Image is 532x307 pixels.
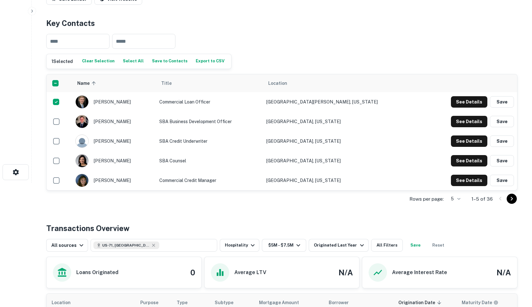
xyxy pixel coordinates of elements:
[497,267,511,278] h4: N/A
[462,299,498,306] div: Maturity dates displayed may be estimated. Please contact the lender for the most accurate maturi...
[72,74,156,92] th: Name
[472,195,493,203] p: 1–5 of 36
[75,115,153,128] div: [PERSON_NAME]
[405,239,426,252] button: Save your search to get updates of matches that match your search criteria.
[428,239,448,252] button: Reset
[409,195,444,203] p: Rows per page:
[507,194,517,204] button: Go to next page
[451,135,487,147] button: See Details
[451,175,487,186] button: See Details
[446,194,461,204] div: 5
[177,299,187,306] span: Type
[490,155,514,166] button: Save
[263,74,423,92] th: Location
[140,299,167,306] span: Purpose
[156,171,263,190] td: Commercial Credit Manager
[490,116,514,127] button: Save
[194,57,226,66] button: Export to CSV
[451,116,487,127] button: See Details
[51,241,85,249] div: All sources
[398,299,443,306] span: Origination Date
[234,269,266,276] h6: Average LTV
[259,299,307,306] span: Mortgage Amount
[156,92,263,112] td: Commercial Loan Officer
[329,299,349,306] span: Borrower
[490,135,514,147] button: Save
[75,135,153,148] div: [PERSON_NAME]
[263,112,423,131] td: [GEOGRAPHIC_DATA], [US_STATE]
[263,171,423,190] td: [GEOGRAPHIC_DATA], [US_STATE]
[490,175,514,186] button: Save
[75,174,153,187] div: [PERSON_NAME]
[462,299,507,306] span: Maturity dates displayed may be estimated. Please contact the lender for the most accurate maturi...
[263,131,423,151] td: [GEOGRAPHIC_DATA], [US_STATE]
[76,115,88,128] img: 1738711870195
[451,96,487,108] button: See Details
[52,299,79,306] span: Location
[76,135,88,147] img: 9c8pery4andzj6ohjkjp54ma2
[91,239,217,252] button: US-71, [GEOGRAPHIC_DATA], [GEOGRAPHIC_DATA], [GEOGRAPHIC_DATA]
[102,242,150,248] span: US-71, [GEOGRAPHIC_DATA], [GEOGRAPHIC_DATA], [GEOGRAPHIC_DATA]
[76,154,88,167] img: 1635249983977
[314,241,365,249] div: Originated Last Year
[156,74,263,92] th: Title
[75,154,153,167] div: [PERSON_NAME]
[76,269,118,276] h6: Loans Originated
[190,267,195,278] h4: 0
[339,267,353,278] h4: N/A
[150,57,189,66] button: Save to Contacts
[309,239,368,252] button: Originated Last Year
[75,95,153,109] div: [PERSON_NAME]
[156,151,263,171] td: SBA Counsel
[156,112,263,131] td: SBA Business Development Officer
[46,17,517,29] h4: Key Contacts
[451,155,487,166] button: See Details
[215,299,233,306] span: Subtype
[220,239,259,252] button: Hospitality
[371,239,403,252] button: All Filters
[76,174,88,187] img: 1517433048645
[47,74,517,190] div: scrollable content
[80,57,116,66] button: Clear Selection
[46,239,88,252] button: All sources
[121,57,145,66] button: Select All
[46,222,130,234] h4: Transactions Overview
[392,269,447,276] h6: Average Interest Rate
[262,239,306,252] button: $5M - $7.5M
[268,79,287,87] span: Location
[156,131,263,151] td: SBA Credit Underwriter
[263,151,423,171] td: [GEOGRAPHIC_DATA], [US_STATE]
[263,92,423,112] td: [GEOGRAPHIC_DATA][PERSON_NAME], [US_STATE]
[500,256,532,287] iframe: Chat Widget
[77,79,98,87] span: Name
[76,96,88,108] img: 1616089692740
[462,299,492,306] h6: Maturity Date
[52,58,73,65] h6: 1 Selected
[490,96,514,108] button: Save
[161,79,180,87] span: Title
